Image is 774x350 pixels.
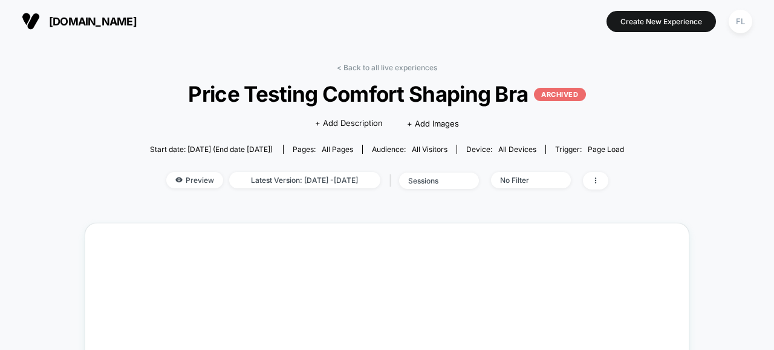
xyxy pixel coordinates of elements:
[412,145,447,154] span: All Visitors
[498,145,536,154] span: all devices
[588,145,624,154] span: Page Load
[555,145,624,154] div: Trigger:
[408,176,457,185] div: sessions
[372,145,447,154] div: Audience:
[315,117,383,130] span: + Add Description
[457,145,545,154] span: Device:
[337,63,437,72] a: < Back to all live experiences
[500,176,548,185] div: No Filter
[293,145,353,154] div: Pages:
[49,15,137,28] span: [DOMAIN_NAME]
[729,10,752,33] div: FL
[534,88,585,101] p: ARCHIVED
[322,145,353,154] span: all pages
[150,145,273,154] span: Start date: [DATE] (End date [DATE])
[725,9,756,34] button: FL
[229,172,380,188] span: Latest Version: [DATE] - [DATE]
[407,119,459,128] span: + Add Images
[174,81,600,107] span: Price Testing Comfort Shaping Bra
[166,172,223,188] span: Preview
[607,11,716,32] button: Create New Experience
[18,12,140,31] button: [DOMAIN_NAME]
[22,12,40,30] img: Visually logo
[386,172,399,190] span: |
